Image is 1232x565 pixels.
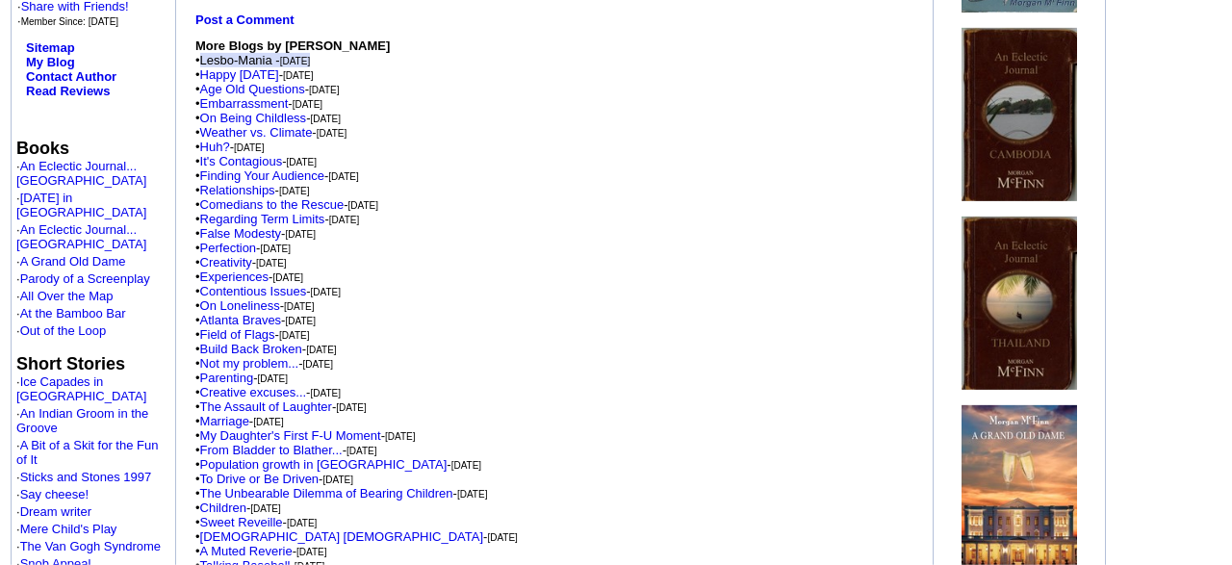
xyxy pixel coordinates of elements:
[317,128,346,139] font: [DATE]
[195,371,288,385] font: • -
[16,406,148,435] font: ·
[279,330,309,341] font: [DATE]
[346,446,376,456] font: [DATE]
[200,67,279,82] a: Happy [DATE]
[322,475,352,485] font: [DATE]
[16,374,146,403] a: Ice Capades in [GEOGRAPHIC_DATA]
[16,519,17,522] img: shim.gif
[195,255,287,270] font: • -
[200,472,320,486] a: To Drive or Be Driven
[16,504,91,519] font: ·
[20,539,161,553] a: The Van Gogh Syndrome
[16,254,125,269] font: ·
[16,338,17,341] img: shim.gif
[200,486,453,501] a: The Unbearable Dilemma of Bearing Children
[16,484,17,487] img: shim.gif
[962,28,1077,201] img: 55955.jpg
[195,39,390,53] font: More Blogs by [PERSON_NAME]
[195,111,341,125] font: • -
[195,399,367,414] font: • -
[200,313,282,327] a: Atlanta Braves
[200,327,275,342] a: Field of Flags
[16,553,17,556] img: shim.gif
[195,298,315,313] font: • -
[195,385,341,399] font: • -
[200,529,483,544] a: [DEMOGRAPHIC_DATA] [DEMOGRAPHIC_DATA]
[200,241,257,255] a: Perfection
[200,53,311,67] span: Lesbo-Mania -
[200,399,332,414] a: The Assault of Laughter
[16,354,125,373] b: Short Stories
[16,539,161,553] font: ·
[287,157,317,167] font: [DATE]
[20,306,126,321] a: At the Bamboo Bar
[16,487,89,501] font: ·
[962,390,962,399] img: shim.gif
[200,284,307,298] a: Contentious Issues
[329,215,359,225] font: [DATE]
[200,197,345,212] a: Comedians to the Rescue
[195,284,341,298] font: • -
[16,159,146,188] a: An Eclectic Journal...[GEOGRAPHIC_DATA]
[200,255,252,270] a: Creativity
[279,186,309,196] font: [DATE]
[200,356,299,371] a: Not my problem...
[200,125,313,140] a: Weather vs. Climate
[200,515,283,529] a: Sweet Reveille
[20,271,150,286] a: Parody of a Screenplay
[16,289,113,303] font: ·
[195,529,518,544] font: • -
[20,504,91,519] a: Dream writer
[16,251,17,254] img: shim.gif
[200,270,269,284] a: Experiences
[16,470,151,484] font: ·
[200,428,381,443] a: My Daughter's First F-U Moment
[195,428,416,443] font: • -
[296,547,326,557] font: [DATE]
[195,414,284,428] font: • -
[16,139,69,158] b: Books
[200,457,448,472] a: Population growth in [GEOGRAPHIC_DATA]
[16,536,17,539] img: shim.gif
[310,287,340,297] font: [DATE]
[16,438,158,467] font: ·
[16,271,150,286] font: ·
[21,16,119,27] font: Member Since: [DATE]
[200,298,280,313] a: On Loneliness
[20,470,152,484] a: Sticks and Stones 1997
[200,226,282,241] a: False Modesty
[16,159,146,188] font: ·
[200,385,307,399] a: Creative excuses...
[200,544,293,558] a: A Muted Reverie
[195,82,340,96] font: • -
[16,219,17,222] img: shim.gif
[20,254,126,269] a: A Grand Old Dame
[195,197,378,212] font: • -
[336,402,366,413] font: [DATE]
[195,96,322,111] font: • -
[200,212,325,226] a: Regarding Term Limits
[16,303,17,306] img: shim.gif
[200,443,343,457] a: From Bladder to Blather...
[195,356,333,371] font: • -
[195,515,317,529] font: • -
[16,321,17,323] img: shim.gif
[16,323,106,338] font: ·
[195,154,317,168] font: • -
[16,222,146,251] font: ·
[962,13,962,22] img: shim.gif
[195,226,316,241] font: • -
[256,258,286,269] font: [DATE]
[16,438,158,467] a: A Bit of a Skit for the Fun of It
[16,522,116,536] font: ·
[200,342,302,356] a: Build Back Broken
[328,171,358,182] font: [DATE]
[195,212,359,226] font: • -
[200,96,289,111] a: Embarrassment
[283,70,313,81] font: [DATE]
[348,200,378,211] font: [DATE]
[258,373,288,384] font: [DATE]
[16,222,146,251] a: An Eclectic Journal...[GEOGRAPHIC_DATA]
[200,140,230,154] a: Huh?
[195,472,353,486] font: • -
